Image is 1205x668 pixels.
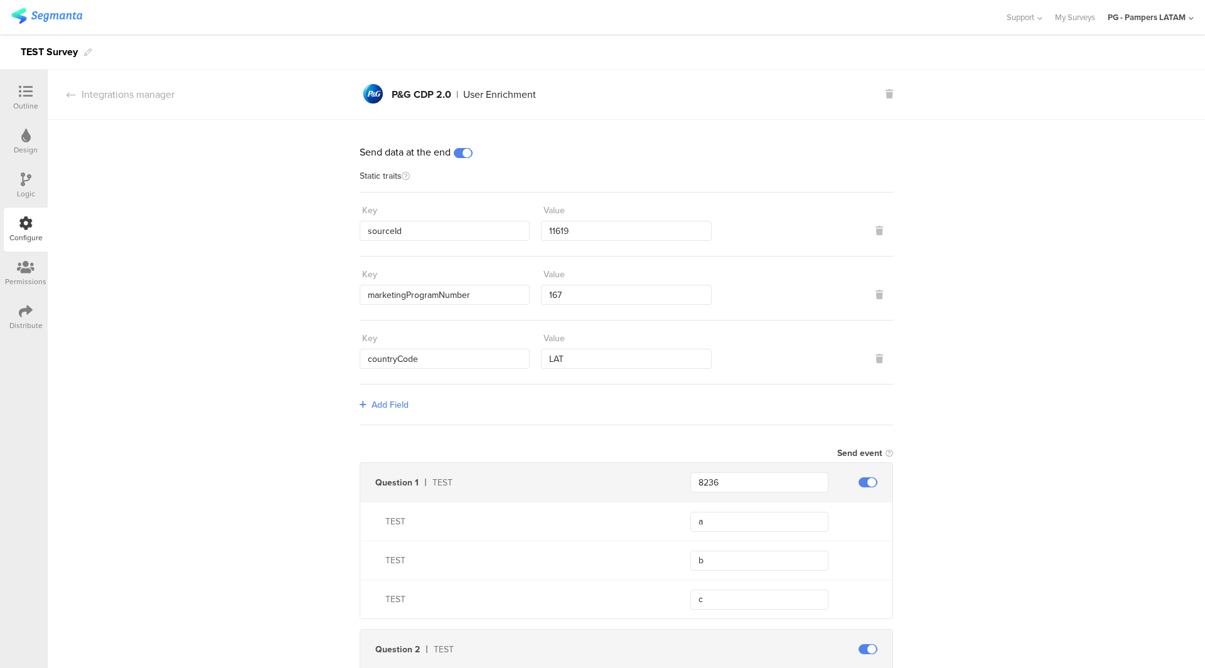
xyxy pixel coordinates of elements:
[690,551,828,571] input: Enter a value...
[9,320,43,331] div: Distribute
[360,285,530,305] input: Enter key...
[13,100,38,112] div: Outline
[385,593,660,606] div: TEST
[360,349,530,369] input: Enter key...
[690,590,828,610] input: Enter a value...
[432,476,660,489] div: TEST
[456,90,458,100] div: |
[544,332,565,345] div: Value
[541,221,711,241] input: Enter value...
[392,90,451,100] div: P&G CDP 2.0
[544,268,565,281] div: Value
[434,643,660,656] div: TEST
[17,188,35,199] div: Logic
[541,349,711,369] input: Enter value...
[385,515,660,528] div: TEST
[360,221,530,241] input: Enter key...
[690,472,828,492] input: Enter a key...
[362,332,377,345] div: Key
[5,276,46,287] div: Permissions
[837,447,882,460] div: Send event
[11,8,82,24] img: segmanta logo
[362,268,377,281] div: Key
[21,42,78,62] div: TEST Survey
[1007,11,1034,23] span: Support
[360,172,893,193] div: Static traits
[375,643,420,656] div: Question 2
[463,90,536,100] div: User Enrichment
[9,232,43,243] div: Configure
[14,144,38,156] div: Design
[385,554,660,567] div: TEST
[541,285,711,305] input: Enter value...
[372,398,409,411] span: Add Field
[690,512,828,532] input: Enter a value...
[1108,11,1186,23] div: PG - Pampers LATAM
[48,87,174,102] div: Integrations manager
[362,204,377,217] div: Key
[544,204,565,217] div: Value
[375,476,419,489] div: Question 1
[360,145,893,159] div: Send data at the end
